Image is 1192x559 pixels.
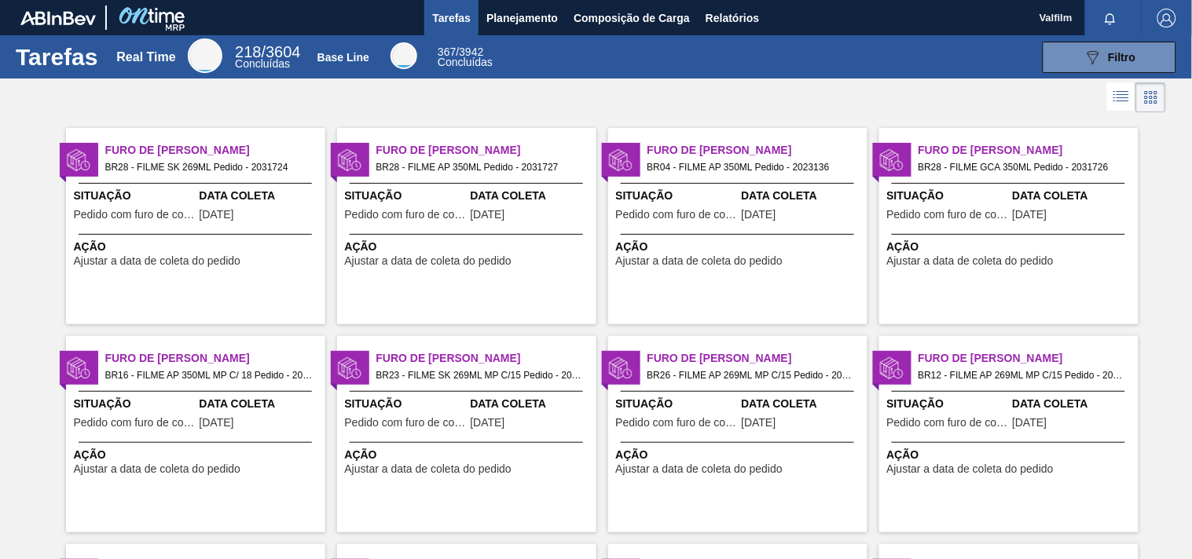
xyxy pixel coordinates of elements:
span: 11/10/2025 [200,209,234,221]
img: TNhmsLtSVTkK8tSr43FrP2fwEKptu5GPRR3wAAAABJRU5ErkJggg== [20,11,96,25]
span: Ajustar a data de coleta do pedido [887,255,1054,267]
span: BR16 - FILME AP 350ML MP C/ 18 Pedido - 2022672 [105,367,313,384]
h1: Tarefas [16,48,98,66]
span: Concluídas [235,57,290,70]
span: 10/10/2025 [471,417,505,429]
span: BR26 - FILME AP 269ML MP C/15 Pedido - 2017667 [647,367,855,384]
span: Concluídas [438,56,493,68]
div: Real Time [235,46,300,69]
span: Ação [616,447,864,463]
span: Data Coleta [200,188,321,204]
div: Visão em Lista [1107,82,1136,112]
span: Data Coleta [471,396,592,412]
span: BR23 - FILME SK 269ML MP C/15 Pedido - 2050443 [376,367,584,384]
span: Pedido com furo de coleta [345,209,467,221]
span: Ajustar a data de coleta do pedido [345,463,512,475]
div: Base Line [391,42,417,69]
span: Pedido com furo de coleta [74,209,196,221]
span: / 3942 [438,46,483,58]
span: Furo de Coleta [376,142,596,159]
span: Data Coleta [1013,396,1135,412]
img: status [609,148,633,172]
span: Pedido com furo de coleta [887,209,1009,221]
span: Situação [345,188,467,204]
span: Ajustar a data de coleta do pedido [616,463,783,475]
span: BR12 - FILME AP 269ML MP C/15 Pedido - 2022633 [919,367,1126,384]
span: Ação [345,239,592,255]
button: Notificações [1085,7,1135,29]
img: status [67,356,90,380]
span: Situação [616,188,738,204]
span: Tarefas [432,9,471,27]
button: Filtro [1043,42,1176,73]
span: Situação [345,396,467,412]
span: Ação [616,239,864,255]
span: BR28 - FILME GCA 350ML Pedido - 2031726 [919,159,1126,176]
span: Data Coleta [471,188,592,204]
span: Furo de Coleta [105,142,325,159]
span: Ação [74,447,321,463]
span: 10/10/2025 [200,417,234,429]
span: 10/10/2025 [742,417,776,429]
span: BR28 - FILME AP 350ML Pedido - 2031727 [376,159,584,176]
span: Planejamento [486,9,558,27]
div: Real Time [116,50,175,64]
span: Ação [887,239,1135,255]
span: Ajustar a data de coleta do pedido [616,255,783,267]
span: 218 [235,43,261,60]
span: BR04 - FILME AP 350ML Pedido - 2023136 [647,159,855,176]
span: Furo de Coleta [647,142,867,159]
span: BR28 - FILME SK 269ML Pedido - 2031724 [105,159,313,176]
img: status [880,148,904,172]
span: Situação [887,188,1009,204]
span: 10/10/2025 [742,209,776,221]
span: Pedido com furo de coleta [345,417,467,429]
span: Ação [74,239,321,255]
span: Ação [887,447,1135,463]
span: Pedido com furo de coleta [74,417,196,429]
span: Ajustar a data de coleta do pedido [345,255,512,267]
span: Data Coleta [200,396,321,412]
span: Pedido com furo de coleta [616,209,738,221]
span: Situação [887,396,1009,412]
span: Ajustar a data de coleta do pedido [74,463,241,475]
span: 11/10/2025 [1013,209,1047,221]
span: Situação [74,396,196,412]
span: Ajustar a data de coleta do pedido [74,255,241,267]
span: Ajustar a data de coleta do pedido [887,463,1054,475]
img: status [338,356,361,380]
span: Filtro [1109,51,1136,64]
span: Furo de Coleta [647,350,867,367]
span: Furo de Coleta [105,350,325,367]
img: Logout [1157,9,1176,27]
span: / 3604 [235,43,300,60]
img: status [338,148,361,172]
span: Pedido com furo de coleta [616,417,738,429]
div: Base Line [438,47,493,68]
img: status [67,148,90,172]
span: Situação [616,396,738,412]
img: status [609,356,633,380]
span: Composição de Carga [574,9,690,27]
div: Real Time [188,38,222,73]
span: Furo de Coleta [376,350,596,367]
span: Data Coleta [742,396,864,412]
div: Base Line [317,51,369,64]
span: Pedido com furo de coleta [887,417,1009,429]
span: Relatórios [706,9,759,27]
span: Furo de Coleta [919,142,1139,159]
span: 11/10/2025 [471,209,505,221]
span: Furo de Coleta [919,350,1139,367]
span: 367 [438,46,456,58]
div: Visão em Cards [1136,82,1166,112]
span: 09/10/2025 [1013,417,1047,429]
span: Data Coleta [742,188,864,204]
img: status [880,356,904,380]
span: Ação [345,447,592,463]
span: Data Coleta [1013,188,1135,204]
span: Situação [74,188,196,204]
